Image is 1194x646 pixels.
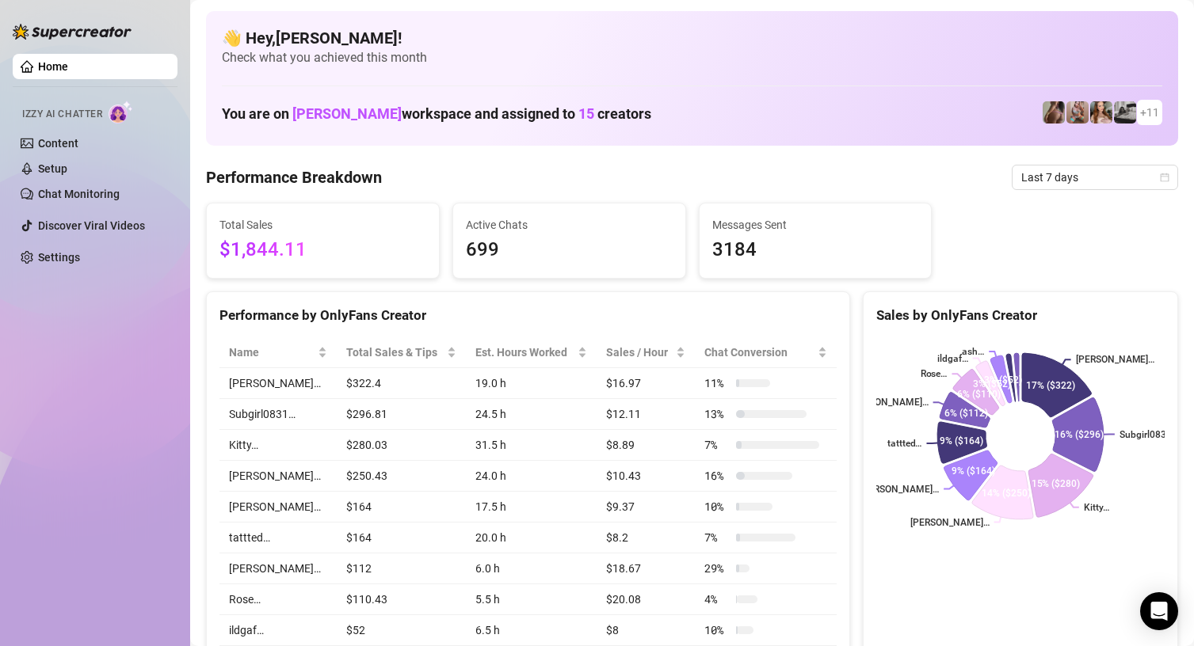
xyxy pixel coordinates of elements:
[219,492,337,522] td: [PERSON_NAME]…
[1160,173,1169,182] span: calendar
[475,344,574,361] div: Est. Hours Worked
[1066,101,1089,123] img: Leila (@leila_n)
[597,615,696,646] td: $8
[219,399,337,430] td: Subgirl0831…
[1084,502,1109,513] text: Kitty…
[337,337,467,368] th: Total Sales & Tips
[597,522,696,553] td: $8.2
[1140,592,1178,630] div: Open Intercom Messenger
[597,461,696,492] td: $10.43
[704,591,730,608] span: 4 %
[876,305,1165,326] div: Sales by OnlyFans Creator
[337,522,467,553] td: $164
[337,399,467,430] td: $296.81
[38,162,67,175] a: Setup
[22,107,102,122] span: Izzy AI Chatter
[695,337,836,368] th: Chat Conversion
[219,522,337,553] td: tattted…
[466,461,597,492] td: 24.0 h
[466,235,673,265] span: 699
[887,438,921,449] text: tattted…
[466,399,597,430] td: 24.5 h
[38,60,68,73] a: Home
[206,166,382,188] h4: Performance Breakdown
[219,368,337,399] td: [PERSON_NAME]…
[1120,429,1178,440] text: Subgirl0831…
[466,430,597,461] td: 31.5 h
[222,105,651,123] h1: You are on workspace and assigned to creators
[597,337,696,368] th: Sales / Hour
[337,368,467,399] td: $322.4
[704,529,730,546] span: 7 %
[597,399,696,430] td: $12.11
[1090,101,1112,123] img: Chloe (@chloefoxxe)
[219,461,337,492] td: [PERSON_NAME]…
[292,105,402,122] span: [PERSON_NAME]
[704,405,730,423] span: 13 %
[38,251,80,264] a: Settings
[346,344,444,361] span: Total Sales & Tips
[219,235,426,265] span: $1,844.11
[937,353,967,364] text: ildgaf…
[229,344,315,361] span: Name
[466,615,597,646] td: 6.5 h
[606,344,673,361] span: Sales / Hour
[1075,355,1154,366] text: [PERSON_NAME]…
[597,492,696,522] td: $9.37
[222,27,1162,49] h4: 👋 Hey, [PERSON_NAME] !
[337,492,467,522] td: $164
[13,24,132,40] img: logo-BBDzfeDw.svg
[38,219,145,232] a: Discover Viral Videos
[466,492,597,522] td: 17.5 h
[337,615,467,646] td: $52
[578,105,594,122] span: 15
[222,49,1162,66] span: Check what you achieved this month
[466,522,597,553] td: 20.0 h
[219,337,337,368] th: Name
[910,517,989,528] text: [PERSON_NAME]…
[1140,104,1159,121] span: + 11
[1114,101,1136,123] img: Tay️ (@itstaysis)
[704,344,814,361] span: Chat Conversion
[712,216,919,234] span: Messages Sent
[712,235,919,265] span: 3184
[860,484,939,495] text: [PERSON_NAME]…
[704,467,730,484] span: 16 %
[337,584,467,615] td: $110.43
[597,430,696,461] td: $8.89
[597,584,696,615] td: $20.08
[466,553,597,584] td: 6.0 h
[704,498,730,515] span: 10 %
[337,461,467,492] td: $250.43
[597,368,696,399] td: $16.97
[38,137,78,150] a: Content
[704,374,730,392] span: 11 %
[109,101,133,123] img: AI Chatter
[597,553,696,584] td: $18.67
[219,553,337,584] td: [PERSON_NAME]…
[38,188,120,200] a: Chat Monitoring
[1043,101,1065,123] img: Natural (@naturalluvsbeauty)
[466,216,673,234] span: Active Chats
[849,397,928,408] text: [PERSON_NAME]…
[219,216,426,234] span: Total Sales
[219,430,337,461] td: Kitty…
[219,615,337,646] td: ildgaf…
[704,621,730,639] span: 10 %
[920,368,947,379] text: Rose…
[1021,165,1169,189] span: Last 7 days
[219,584,337,615] td: Rose…
[704,436,730,454] span: 7 %
[337,430,467,461] td: $280.03
[219,305,837,326] div: Performance by OnlyFans Creator
[337,553,467,584] td: $112
[962,346,984,357] text: ash…
[466,368,597,399] td: 19.0 h
[466,584,597,615] td: 5.5 h
[704,560,730,577] span: 29 %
